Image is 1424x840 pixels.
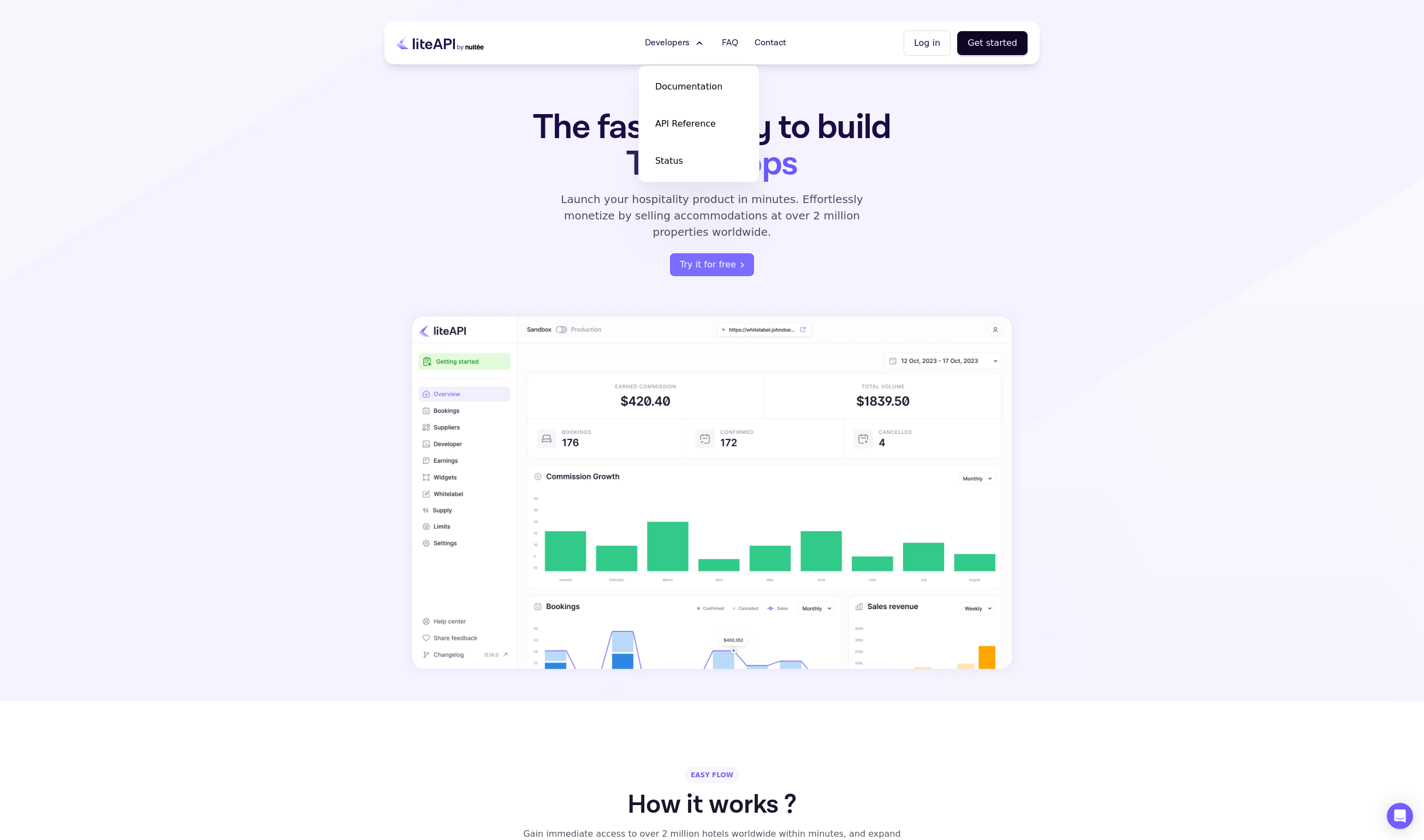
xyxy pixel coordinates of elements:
[904,31,951,56] button: Log in
[645,37,690,50] span: Developers
[748,32,793,54] a: Contact
[402,307,1022,680] img: dashboard illustration
[548,191,876,240] p: Launch your hospitality product in minutes. Effortlessly monetize by selling accommodations at ov...
[644,72,753,102] a: Documentation
[670,253,754,276] a: register
[715,32,745,54] a: FAQ
[670,253,754,276] button: Try it for free
[644,109,753,139] a: API Reference
[722,37,738,50] span: FAQ
[644,146,753,176] a: Status
[655,80,722,93] span: Documentation
[655,117,716,130] span: API Reference
[638,32,712,54] button: Developers
[1387,803,1413,829] div: Open Intercom Messenger
[684,767,740,783] div: EASY FLOW
[655,154,683,168] span: Status
[957,31,1028,55] button: Get started
[627,792,797,818] h1: How it works ?
[626,141,797,187] span: Travel Apps
[499,109,925,182] h1: The fastest way to build
[755,37,786,50] span: Contact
